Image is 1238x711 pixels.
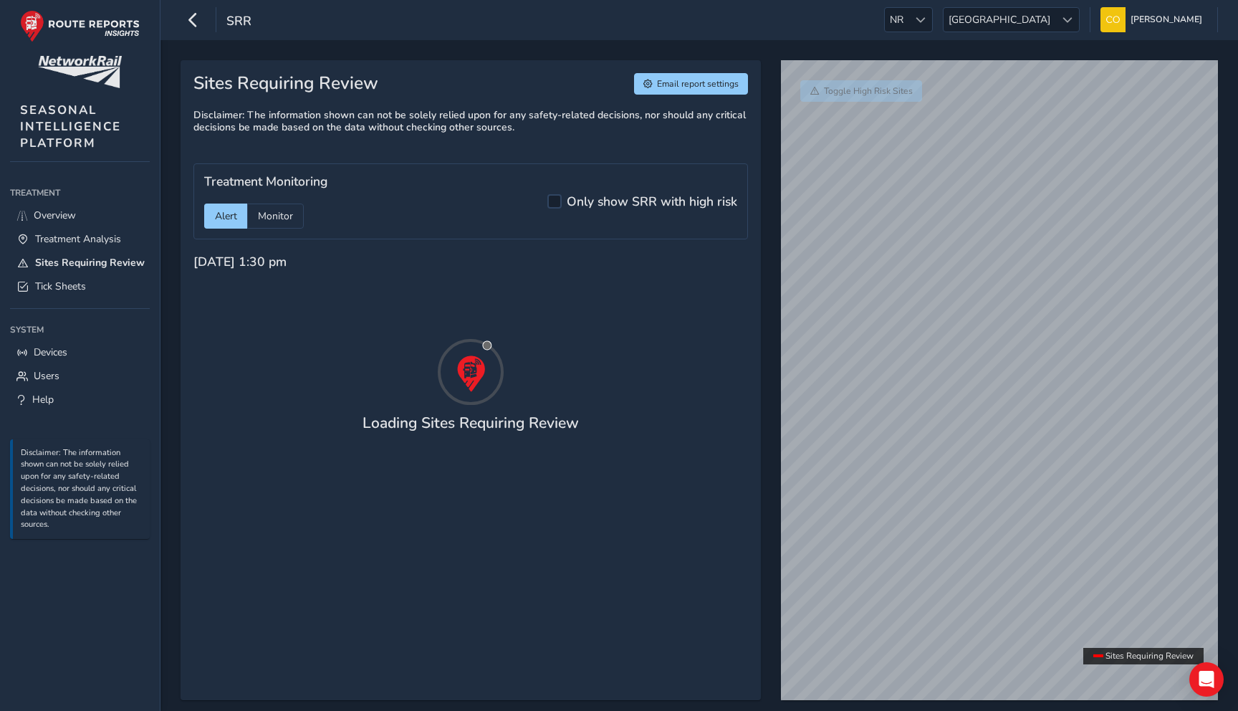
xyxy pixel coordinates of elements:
img: diamond-layout [1100,7,1126,32]
span: [PERSON_NAME] [1131,7,1202,32]
span: Alert [215,209,237,223]
a: Devices [10,340,150,364]
div: System [10,319,150,340]
a: Tick Sheets [10,275,150,298]
span: SEASONAL INTELLIGENCE PLATFORM [20,102,121,151]
h5: Treatment Monitoring [204,174,327,189]
h5: [DATE] 1:30 pm [193,254,287,269]
h3: Sites Requiring Review [193,73,378,95]
a: Help [10,388,150,411]
span: Sites Requiring Review [1105,650,1194,662]
span: NR [885,8,908,32]
h5: Only show SRR with high risk [567,194,737,209]
span: Users [34,369,59,383]
span: Monitor [258,209,293,223]
div: Open Intercom Messenger [1189,662,1224,697]
span: Overview [34,209,76,222]
a: Users [10,364,150,388]
span: Devices [34,345,67,359]
button: Email report settings [634,73,749,95]
img: rr logo [20,10,140,42]
h4: Loading Sites Requiring Review [363,414,579,432]
img: customer logo [38,56,122,88]
h6: Disclaimer: The information shown can not be solely relied upon for any safety-related decisions,... [193,110,749,134]
span: Email report settings [657,78,739,90]
a: Treatment Analysis [10,227,150,251]
span: Sites Requiring Review [35,256,145,269]
span: [GEOGRAPHIC_DATA] [944,8,1055,32]
div: Treatment [10,182,150,204]
span: Help [32,393,54,406]
span: Tick Sheets [35,280,86,293]
div: Alert [204,204,247,229]
span: Treatment Analysis [35,232,121,246]
a: Overview [10,204,150,227]
a: Sites Requiring Review [10,251,150,275]
span: srr [226,12,251,32]
p: Disclaimer: The information shown can not be solely relied upon for any safety-related decisions,... [21,447,143,532]
button: [PERSON_NAME] [1100,7,1207,32]
div: Monitor [247,204,304,229]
